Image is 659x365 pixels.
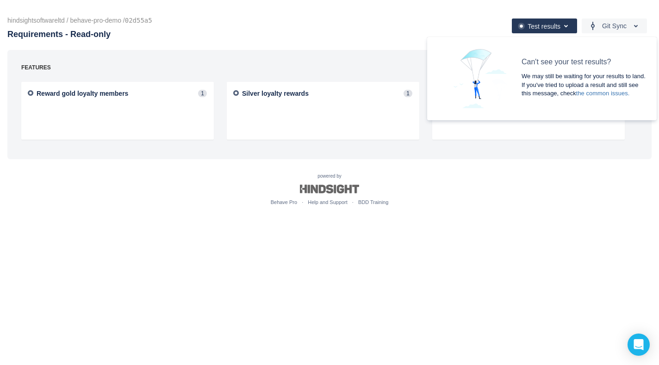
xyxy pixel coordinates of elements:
[231,90,239,96] img: AgwABIgr006M16MAAAAASUVORK5CYII=
[404,90,412,97] span: 1
[602,19,627,33] span: Git Sync
[522,73,646,97] span: We may still be waiting for your results to land. If you've tried to upload a result and still se...
[576,90,630,97] a: the common issues.
[21,64,630,72] div: FEATURES
[37,90,128,97] a: Reward gold loyalty members
[7,16,217,25] span: hindsightsoftwareltd / behave-pro-demo /
[517,22,525,30] img: AgwABIgr006M16MAAAAASUVORK5CYII=
[26,90,34,96] img: AgwABIgr006M16MAAAAASUVORK5CYII=
[358,199,388,205] a: BDD Training
[308,199,348,205] a: Help and Support
[271,199,297,205] a: Behave Pro
[125,17,152,24] span: 02d55a5
[198,90,207,97] span: 1
[512,19,577,33] button: Test results
[582,19,647,33] button: Git Sync
[522,56,647,68] h3: Can't see your test results?
[242,90,309,97] a: Silver loyalty rewards
[628,334,650,356] div: Open Intercom Messenger
[453,49,507,108] img: 0WBiYhudlhyUjUBcg4WjmQwtVw3aqBod0sAoAAdzVI3GFnKmUmAf9GB0iSHoyACNIRBTI34knpNVVYVJjH3IgJFbEPJzDj0wd...
[7,28,111,41] h3: Requirements - Read-only
[528,22,560,30] span: Test results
